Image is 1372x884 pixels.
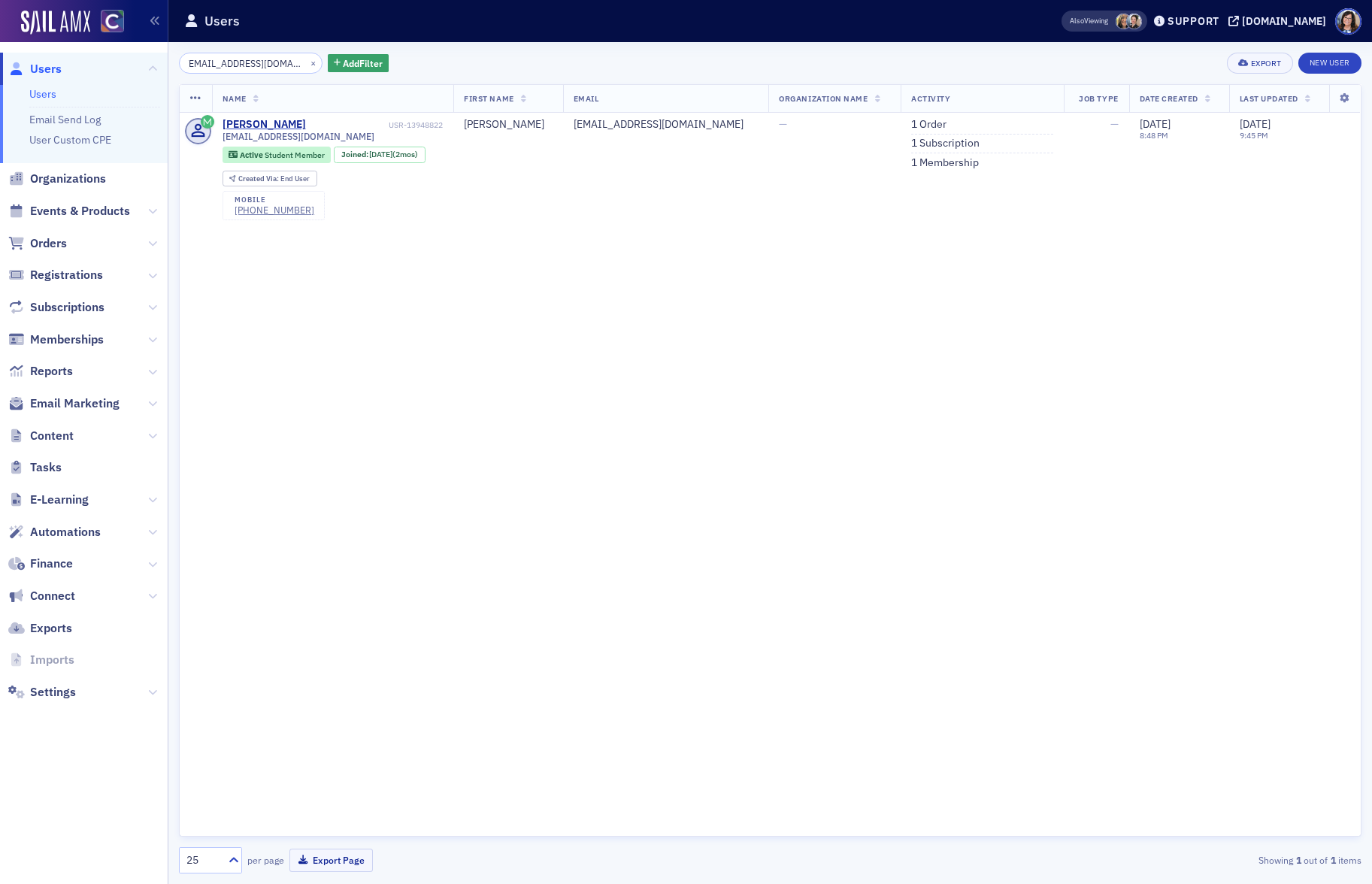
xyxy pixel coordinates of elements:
a: Active Student Member [229,150,324,159]
span: Date Created [1140,93,1198,104]
span: Student Member [265,150,325,160]
a: Orders [8,235,67,252]
span: E-Learning [30,492,89,508]
h1: Users [204,12,240,30]
button: Export [1227,53,1292,74]
a: Email Send Log [29,113,101,126]
span: Finance [30,556,73,572]
div: Created Via: End User [223,171,317,186]
span: Name [223,93,247,104]
span: Profile [1335,8,1361,35]
span: Joined : [341,150,370,159]
span: Settings [30,684,76,701]
div: [PERSON_NAME] [464,118,552,132]
a: New User [1298,53,1361,74]
img: SailAMX [21,11,90,35]
div: Showing out of items [978,853,1361,867]
span: Exports [30,620,72,637]
span: Imports [30,652,74,668]
a: Content [8,428,74,444]
button: Export Page [289,849,373,872]
span: Email [574,93,599,104]
a: 1 Subscription [911,137,980,150]
div: Support [1168,14,1219,28]
span: [EMAIL_ADDRESS][DOMAIN_NAME] [223,131,374,142]
label: per page [247,853,284,867]
a: Registrations [8,267,103,283]
div: End User [238,175,310,183]
a: Finance [8,556,73,572]
a: Automations [8,524,101,540]
a: User Custom CPE [29,133,111,147]
span: [DATE] [369,149,392,159]
img: SailAMX [101,10,124,33]
div: USR-13948822 [308,120,443,130]
a: Email Marketing [8,395,120,412]
a: Users [8,61,62,77]
span: Add Filter [343,56,383,70]
a: Imports [8,652,74,668]
div: mobile [235,195,314,204]
span: Tasks [30,459,62,476]
a: Memberships [8,331,104,348]
div: 25 [186,852,220,868]
span: Pamela Galey-Coleman [1126,14,1142,29]
div: Joined: 2025-06-26 00:00:00 [334,147,426,163]
span: Connect [30,588,75,604]
strong: 1 [1328,853,1338,867]
span: — [779,117,787,131]
button: AddFilter [328,54,389,73]
div: (2mos) [369,150,418,159]
span: Last Updated [1240,93,1298,104]
span: Events & Products [30,203,130,219]
a: E-Learning [8,492,89,508]
a: Settings [8,684,76,701]
div: Export [1251,59,1282,68]
span: Content [30,428,74,444]
span: Automations [30,524,101,540]
div: [DOMAIN_NAME] [1242,14,1326,28]
div: Also [1070,16,1084,26]
span: Reports [30,363,73,380]
span: Active [240,150,265,160]
span: Memberships [30,331,104,348]
a: Connect [8,588,75,604]
span: Organizations [30,171,106,187]
span: Subscriptions [30,299,104,316]
span: Users [30,61,62,77]
a: Exports [8,620,72,637]
a: Events & Products [8,203,130,219]
button: [DOMAIN_NAME] [1228,16,1331,26]
span: Registrations [30,267,103,283]
a: Subscriptions [8,299,104,316]
span: Lauren Standiford [1116,14,1131,29]
a: View Homepage [90,10,124,35]
span: Orders [30,235,67,252]
span: Activity [911,93,950,104]
span: Email Marketing [30,395,120,412]
input: Search… [179,53,323,74]
span: Organization Name [779,93,868,104]
div: [EMAIL_ADDRESS][DOMAIN_NAME] [574,118,759,132]
span: — [1110,117,1119,131]
a: [PERSON_NAME] [223,118,306,132]
a: 1 Order [911,118,946,132]
span: First Name [464,93,513,104]
button: × [307,56,320,69]
time: 9:45 PM [1240,130,1268,141]
time: 8:48 PM [1140,130,1168,141]
div: Active: Active: Student Member [223,147,332,163]
a: Tasks [8,459,62,476]
span: Job Type [1079,93,1118,104]
a: [PHONE_NUMBER] [235,204,314,216]
span: [DATE] [1240,117,1271,131]
a: Reports [8,363,73,380]
a: Organizations [8,171,106,187]
span: Created Via : [238,174,280,183]
a: 1 Membership [911,156,979,170]
span: [DATE] [1140,117,1171,131]
strong: 1 [1293,853,1304,867]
